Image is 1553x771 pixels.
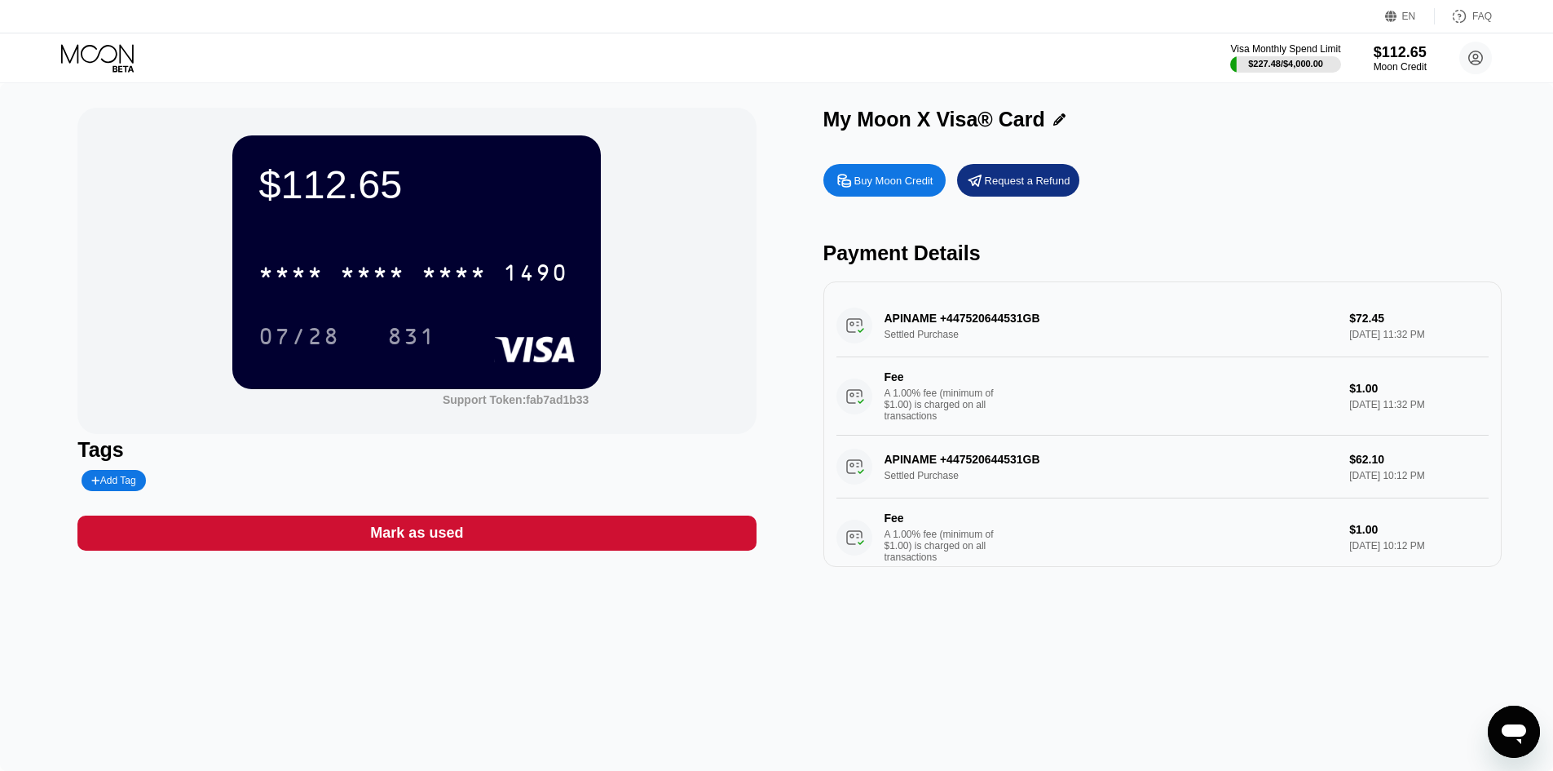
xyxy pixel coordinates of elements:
[957,164,1079,197] div: Request a Refund
[885,388,1007,422] div: A 1.00% fee (minimum of $1.00) is charged on all transactions
[77,516,756,551] div: Mark as used
[1374,44,1427,61] div: $112.65
[1374,44,1427,73] div: $112.65Moon Credit
[885,512,999,525] div: Fee
[82,470,145,491] div: Add Tag
[375,316,448,357] div: 831
[1385,8,1435,24] div: EN
[1435,8,1492,24] div: FAQ
[503,262,568,288] div: 1490
[77,438,756,462] div: Tags
[1472,11,1492,22] div: FAQ
[1248,59,1323,69] div: $227.48 / $4,000.00
[823,241,1502,265] div: Payment Details
[823,108,1045,131] div: My Moon X Visa® Card
[1349,399,1488,410] div: [DATE] 11:32 PM
[1374,61,1427,73] div: Moon Credit
[1349,523,1488,536] div: $1.00
[854,174,933,188] div: Buy Moon Credit
[885,370,999,383] div: Fee
[823,164,946,197] div: Buy Moon Credit
[836,498,1489,577] div: FeeA 1.00% fee (minimum of $1.00) is charged on all transactions$1.00[DATE] 10:12 PM
[387,326,436,352] div: 831
[258,162,575,207] div: $112.65
[1488,706,1540,758] iframe: Button to launch messaging window, conversation in progress
[1402,11,1416,22] div: EN
[885,529,1007,563] div: A 1.00% fee (minimum of $1.00) is charged on all transactions
[1349,540,1488,552] div: [DATE] 10:12 PM
[836,357,1489,436] div: FeeA 1.00% fee (minimum of $1.00) is charged on all transactions$1.00[DATE] 11:32 PM
[91,475,135,486] div: Add Tag
[370,524,463,543] div: Mark as used
[443,393,589,406] div: Support Token: fab7ad1b33
[1230,43,1340,55] div: Visa Monthly Spend Limit
[258,326,340,352] div: 07/28
[985,174,1070,188] div: Request a Refund
[1349,382,1488,395] div: $1.00
[246,316,352,357] div: 07/28
[443,393,589,406] div: Support Token:fab7ad1b33
[1230,43,1340,73] div: Visa Monthly Spend Limit$227.48/$4,000.00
